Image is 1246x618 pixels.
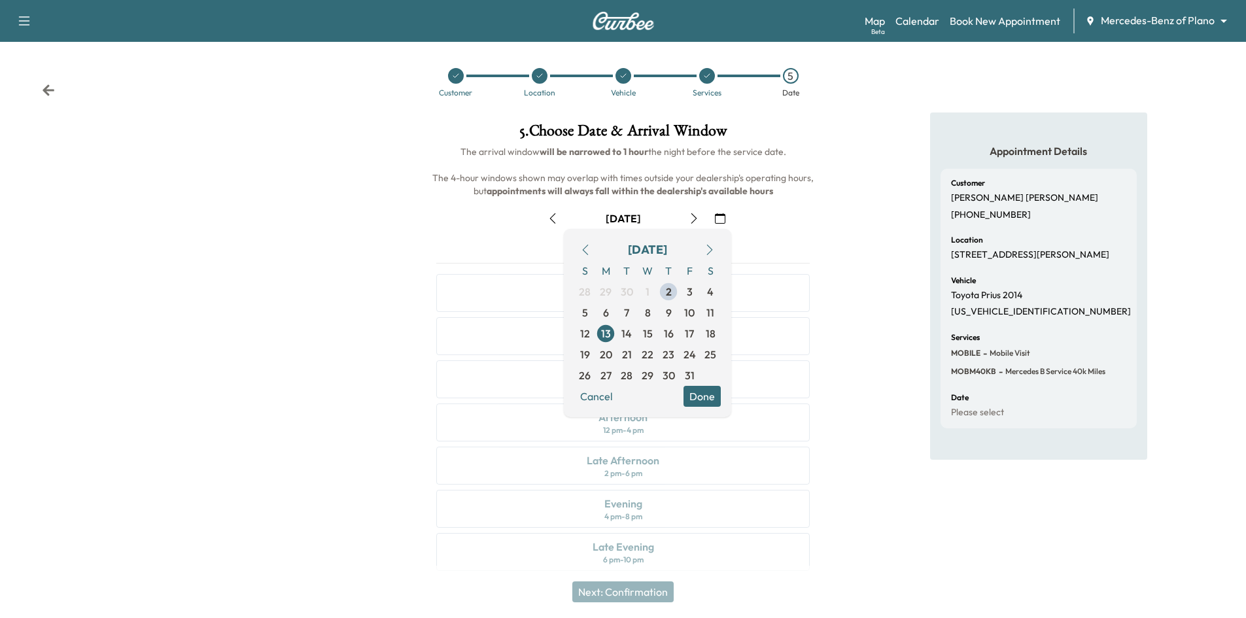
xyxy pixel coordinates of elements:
[951,192,1098,204] p: [PERSON_NAME] [PERSON_NAME]
[679,260,700,281] span: F
[621,284,633,300] span: 30
[600,347,612,362] span: 20
[951,290,1022,301] p: Toyota Prius 2014
[580,326,590,341] span: 12
[684,386,721,407] button: Done
[685,368,695,383] span: 31
[574,260,595,281] span: S
[693,89,721,97] div: Services
[600,368,612,383] span: 27
[950,13,1060,29] a: Book New Appointment
[628,241,667,259] div: [DATE]
[603,305,609,320] span: 6
[980,347,987,360] span: -
[700,260,721,281] span: S
[658,260,679,281] span: T
[865,13,885,29] a: MapBeta
[684,305,695,320] span: 10
[782,89,799,97] div: Date
[595,260,616,281] span: M
[684,347,696,362] span: 24
[642,347,653,362] span: 22
[663,347,674,362] span: 23
[606,211,641,226] div: [DATE]
[951,394,969,402] h6: Date
[951,348,980,358] span: MOBILE
[951,236,983,244] h6: Location
[624,305,629,320] span: 7
[621,368,632,383] span: 28
[707,284,714,300] span: 4
[951,407,1004,419] p: Please select
[1101,13,1215,28] span: Mercedes-Benz of Plano
[783,68,799,84] div: 5
[540,146,648,158] b: will be narrowed to 1 hour
[643,326,653,341] span: 15
[1003,366,1105,377] span: Mercedes B Service 40k miles
[685,326,694,341] span: 17
[951,209,1031,221] p: [PHONE_NUMBER]
[582,305,588,320] span: 5
[666,284,672,300] span: 2
[642,368,653,383] span: 29
[871,27,885,37] div: Beta
[951,306,1131,318] p: [US_VEHICLE_IDENTIFICATION_NUMBER]
[646,284,649,300] span: 1
[706,326,716,341] span: 18
[951,366,996,377] span: MOBM40KB
[637,260,658,281] span: W
[426,123,820,145] h1: 5 . Choose Date & Arrival Window
[487,185,773,197] b: appointments will always fall within the dealership's available hours
[580,347,590,362] span: 19
[622,347,632,362] span: 21
[704,347,716,362] span: 25
[42,84,55,97] div: Back
[951,249,1109,261] p: [STREET_ADDRESS][PERSON_NAME]
[574,386,619,407] button: Cancel
[664,326,674,341] span: 16
[439,89,472,97] div: Customer
[987,348,1030,358] span: Mobile Visit
[432,146,816,197] span: The arrival window the night before the service date. The 4-hour windows shown may overlap with t...
[601,326,611,341] span: 13
[592,12,655,30] img: Curbee Logo
[687,284,693,300] span: 3
[706,305,714,320] span: 11
[666,305,672,320] span: 9
[895,13,939,29] a: Calendar
[951,277,976,284] h6: Vehicle
[996,365,1003,378] span: -
[524,89,555,97] div: Location
[951,179,985,187] h6: Customer
[579,284,591,300] span: 28
[951,334,980,341] h6: Services
[611,89,636,97] div: Vehicle
[941,144,1137,158] h5: Appointment Details
[621,326,632,341] span: 14
[663,368,675,383] span: 30
[616,260,637,281] span: T
[645,305,651,320] span: 8
[600,284,612,300] span: 29
[579,368,591,383] span: 26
